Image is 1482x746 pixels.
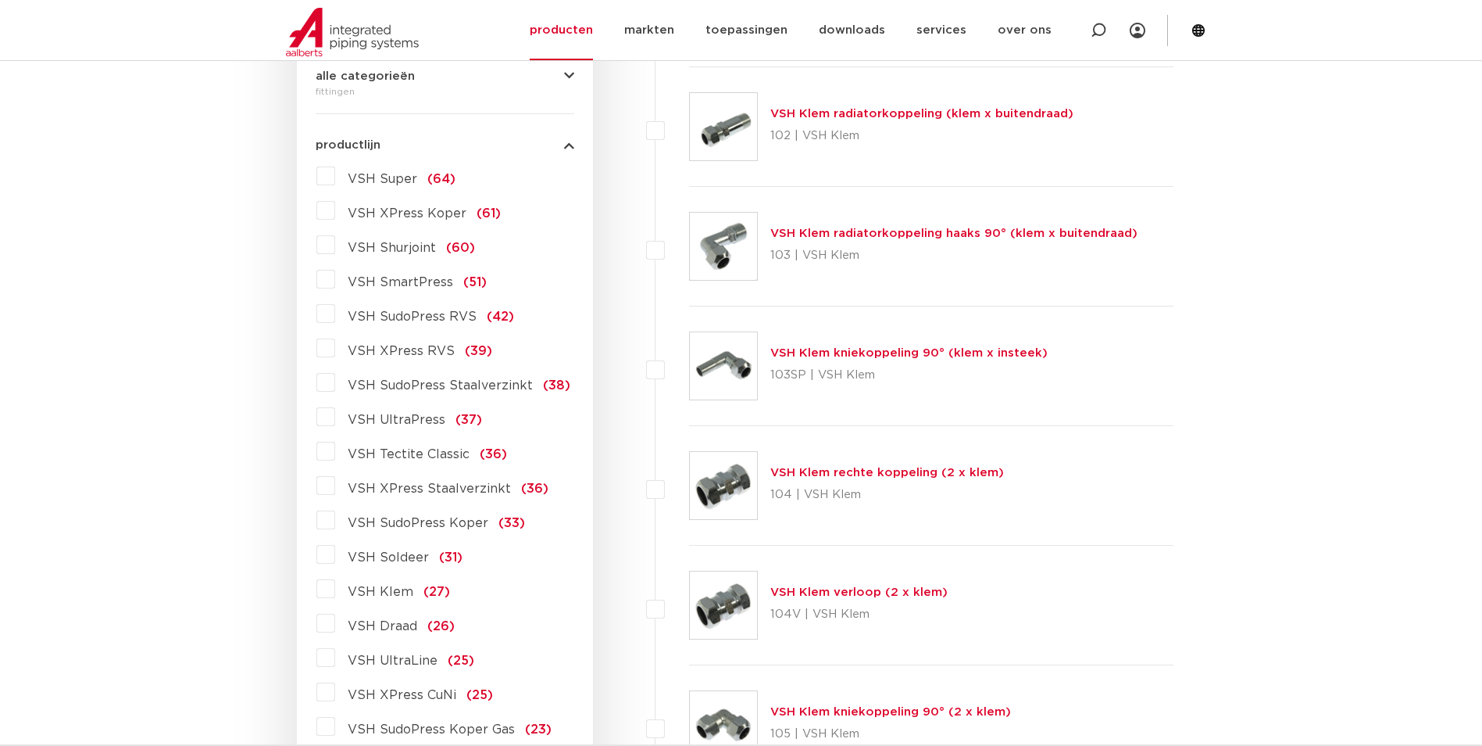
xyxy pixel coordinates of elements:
[348,310,477,323] span: VSH SudoPress RVS
[316,139,380,151] span: productlijn
[690,213,757,280] img: Thumbnail for VSH Klem radiatorkoppeling haaks 90° (klem x buitendraad)
[348,655,437,667] span: VSH UltraLine
[525,723,552,736] span: (23)
[348,586,413,598] span: VSH Klem
[487,310,514,323] span: (42)
[463,276,487,289] span: (51)
[316,82,574,101] div: fittingen
[316,70,415,82] span: alle categorieën
[770,482,1004,507] p: 104 | VSH Klem
[427,173,455,185] span: (64)
[348,723,515,736] span: VSH SudoPress Koper Gas
[427,620,455,633] span: (26)
[348,551,429,564] span: VSH Soldeer
[316,139,574,151] button: productlijn
[770,363,1048,388] p: 103SP | VSH Klem
[690,93,757,160] img: Thumbnail for VSH Klem radiatorkoppeling (klem x buitendraad)
[770,586,948,598] a: VSH Klem verloop (2 x klem)
[348,448,470,461] span: VSH Tectite Classic
[770,243,1137,268] p: 103 | VSH Klem
[690,572,757,639] img: Thumbnail for VSH Klem verloop (2 x klem)
[770,706,1011,718] a: VSH Klem kniekoppeling 90° (2 x klem)
[770,347,1048,359] a: VSH Klem kniekoppeling 90° (klem x insteek)
[348,517,488,529] span: VSH SudoPress Koper
[770,108,1073,120] a: VSH Klem radiatorkoppeling (klem x buitendraad)
[348,689,456,701] span: VSH XPress CuNi
[348,414,445,426] span: VSH UltraPress
[770,124,1073,149] p: 102 | VSH Klem
[348,620,417,633] span: VSH Draad
[348,482,511,495] span: VSH XPress Staalverzinkt
[448,655,474,667] span: (25)
[348,207,466,220] span: VSH XPress Koper
[348,242,436,254] span: VSH Shurjoint
[348,276,453,289] span: VSH SmartPress
[446,242,475,254] span: (60)
[770,228,1137,239] a: VSH Klem radiatorkoppeling haaks 90° (klem x buitendraad)
[543,379,570,392] span: (38)
[348,173,417,185] span: VSH Super
[348,379,533,392] span: VSH SudoPress Staalverzinkt
[316,70,574,82] button: alle categorieën
[466,689,493,701] span: (25)
[455,414,482,426] span: (37)
[690,452,757,519] img: Thumbnail for VSH Klem rechte koppeling (2 x klem)
[348,345,455,357] span: VSH XPress RVS
[480,448,507,461] span: (36)
[521,482,548,495] span: (36)
[690,332,757,400] img: Thumbnail for VSH Klem kniekoppeling 90° (klem x insteek)
[770,467,1004,479] a: VSH Klem rechte koppeling (2 x klem)
[477,207,501,220] span: (61)
[423,586,450,598] span: (27)
[465,345,492,357] span: (39)
[439,551,462,564] span: (31)
[498,517,525,529] span: (33)
[770,602,948,627] p: 104V | VSH Klem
